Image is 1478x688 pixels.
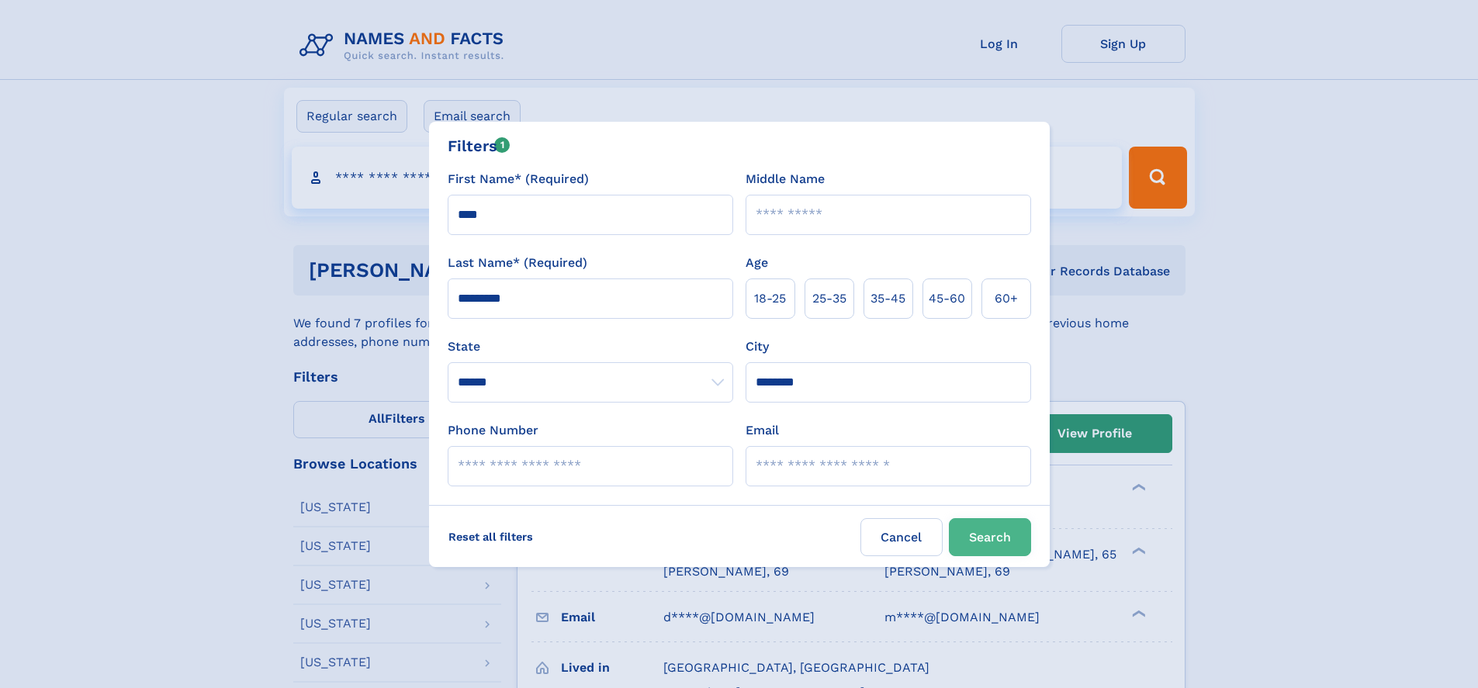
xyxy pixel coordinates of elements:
label: First Name* (Required) [448,170,589,188]
button: Search [949,518,1031,556]
div: Filters [448,134,511,157]
label: Reset all filters [438,518,543,555]
label: Middle Name [746,170,825,188]
label: Email [746,421,779,440]
label: Cancel [860,518,943,556]
label: Phone Number [448,421,538,440]
span: 60+ [995,289,1018,308]
span: 25‑35 [812,289,846,308]
span: 45‑60 [929,289,965,308]
label: City [746,337,769,356]
label: State [448,337,733,356]
label: Last Name* (Required) [448,254,587,272]
span: 35‑45 [871,289,905,308]
span: 18‑25 [754,289,786,308]
label: Age [746,254,768,272]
